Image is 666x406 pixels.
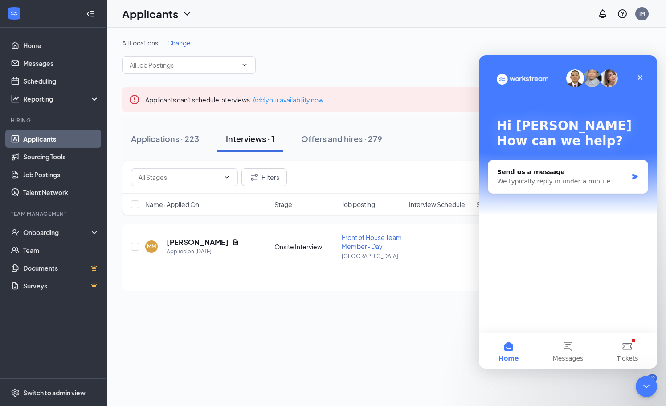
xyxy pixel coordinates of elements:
[241,61,248,69] svg: ChevronDown
[86,9,95,18] svg: Collapse
[226,133,274,144] div: Interviews · 1
[23,183,99,201] a: Talent Network
[647,374,657,382] div: 69
[167,247,239,256] div: Applied on [DATE]
[409,200,465,209] span: Interview Schedule
[147,243,156,250] div: MM
[232,239,239,246] svg: Document
[23,259,99,277] a: DocumentsCrown
[23,37,99,54] a: Home
[253,96,323,104] a: Add your availability now
[145,96,323,104] span: Applicants can't schedule interviews.
[182,8,192,19] svg: ChevronDown
[223,174,230,181] svg: ChevronDown
[597,8,608,19] svg: Notifications
[11,210,98,218] div: Team Management
[11,388,20,397] svg: Settings
[10,9,19,18] svg: WorkstreamLogo
[23,54,99,72] a: Messages
[11,117,98,124] div: Hiring
[23,148,99,166] a: Sourcing Tools
[617,8,628,19] svg: QuestionInfo
[145,200,199,209] span: Name · Applied On
[249,172,260,183] svg: Filter
[167,237,229,247] h5: [PERSON_NAME]
[167,39,191,47] span: Change
[139,172,220,182] input: All Stages
[23,241,99,259] a: Team
[342,233,402,250] span: Front of House Team Member- Day
[23,94,100,103] div: Reporting
[23,166,99,183] a: Job Postings
[131,133,199,144] div: Applications · 223
[409,243,412,251] span: -
[23,388,86,397] div: Switch to admin view
[130,60,237,70] input: All Job Postings
[636,376,657,397] iframe: Intercom live chat
[639,10,645,17] div: IM
[476,200,494,209] span: Score
[301,133,382,144] div: Offers and hires · 279
[342,252,404,260] p: [GEOGRAPHIC_DATA]
[23,277,99,295] a: SurveysCrown
[479,55,657,369] iframe: Intercom live chat
[274,200,292,209] span: Stage
[11,228,20,237] svg: UserCheck
[274,242,336,251] div: Onsite Interview
[23,72,99,90] a: Scheduling
[11,94,20,103] svg: Analysis
[23,228,92,237] div: Onboarding
[129,94,140,105] svg: Error
[122,39,158,47] span: All Locations
[23,130,99,148] a: Applicants
[241,168,287,186] button: Filter Filters
[342,200,375,209] span: Job posting
[122,6,178,21] h1: Applicants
